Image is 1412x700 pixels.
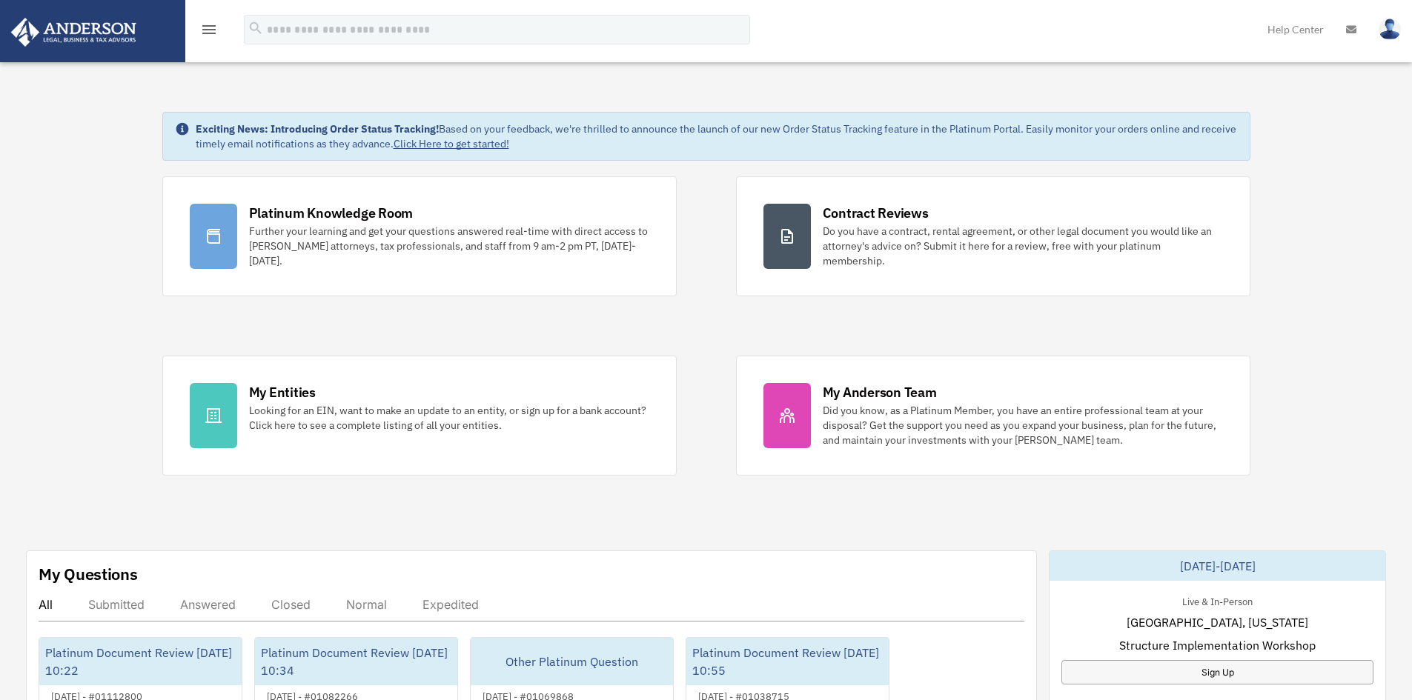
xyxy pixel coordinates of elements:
[39,638,242,685] div: Platinum Document Review [DATE] 10:22
[271,597,311,612] div: Closed
[471,638,673,685] div: Other Platinum Question
[1119,636,1316,654] span: Structure Implementation Workshop
[422,597,479,612] div: Expedited
[7,18,141,47] img: Anderson Advisors Platinum Portal
[162,176,677,296] a: Platinum Knowledge Room Further your learning and get your questions answered real-time with dire...
[823,204,929,222] div: Contract Reviews
[686,638,889,685] div: Platinum Document Review [DATE] 10:55
[255,638,457,685] div: Platinum Document Review [DATE] 10:34
[1170,593,1264,608] div: Live & In-Person
[1050,551,1385,581] div: [DATE]-[DATE]
[1061,660,1373,684] a: Sign Up
[249,224,649,268] div: Further your learning and get your questions answered real-time with direct access to [PERSON_NAM...
[162,356,677,476] a: My Entities Looking for an EIN, want to make an update to an entity, or sign up for a bank accoun...
[200,21,218,39] i: menu
[249,403,649,433] div: Looking for an EIN, want to make an update to an entity, or sign up for a bank account? Click her...
[249,383,316,401] div: My Entities
[823,403,1223,447] div: Did you know, as a Platinum Member, you have an entire professional team at your disposal? Get th...
[248,20,264,36] i: search
[200,26,218,39] a: menu
[196,122,439,136] strong: Exciting News: Introducing Order Status Tracking!
[196,121,1238,151] div: Based on your feedback, we're thrilled to announce the launch of our new Order Status Tracking fe...
[346,597,387,612] div: Normal
[736,356,1250,476] a: My Anderson Team Did you know, as a Platinum Member, you have an entire professional team at your...
[823,383,937,401] div: My Anderson Team
[39,597,53,612] div: All
[249,204,414,222] div: Platinum Knowledge Room
[1127,613,1308,631] span: [GEOGRAPHIC_DATA], [US_STATE]
[180,597,236,612] div: Answered
[88,597,145,612] div: Submitted
[823,224,1223,268] div: Do you have a contract, rental agreement, or other legal document you would like an attorney's ad...
[1379,19,1401,40] img: User Pic
[394,137,509,150] a: Click Here to get started!
[736,176,1250,296] a: Contract Reviews Do you have a contract, rental agreement, or other legal document you would like...
[39,563,138,585] div: My Questions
